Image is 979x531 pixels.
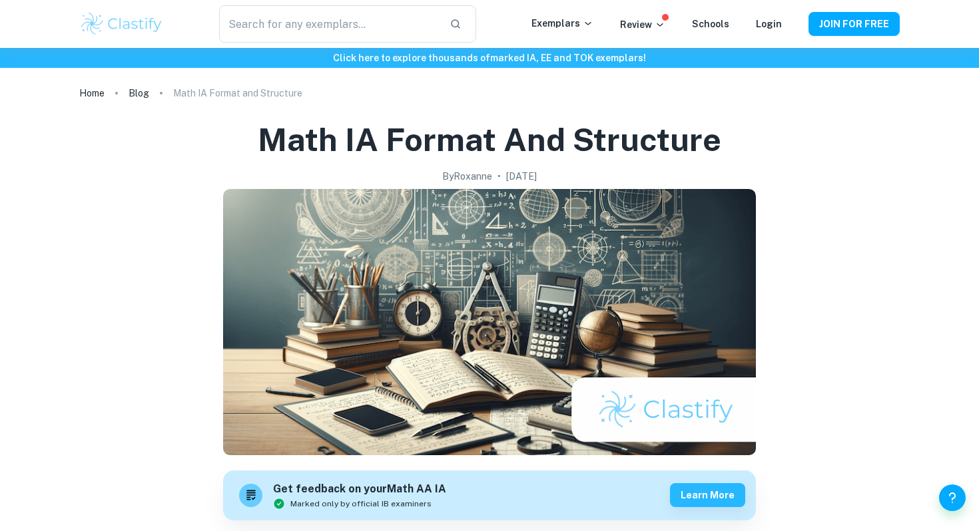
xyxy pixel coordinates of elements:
[531,16,593,31] p: Exemplars
[173,86,302,100] p: Math IA Format and Structure
[223,189,756,455] img: Math IA Format and Structure cover image
[939,484,966,511] button: Help and Feedback
[79,84,105,102] a: Home
[223,470,756,520] a: Get feedback on yourMath AA IAMarked only by official IB examinersLearn more
[129,84,149,102] a: Blog
[506,169,537,184] h2: [DATE]
[219,5,439,43] input: Search for any exemplars...
[258,118,721,161] h1: Math IA Format and Structure
[692,19,729,29] a: Schools
[3,51,976,65] h6: Click here to explore thousands of marked IA, EE and TOK exemplars !
[670,483,745,507] button: Learn more
[620,17,665,32] p: Review
[79,11,164,37] img: Clastify logo
[273,481,446,498] h6: Get feedback on your Math AA IA
[442,169,492,184] h2: By Roxanne
[497,169,501,184] p: •
[756,19,782,29] a: Login
[290,498,432,510] span: Marked only by official IB examiners
[809,12,900,36] button: JOIN FOR FREE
